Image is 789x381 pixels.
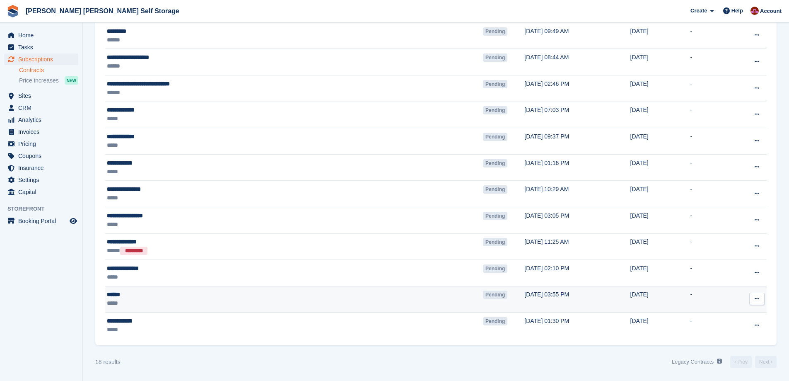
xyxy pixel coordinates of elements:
[18,150,68,162] span: Coupons
[630,313,690,339] td: [DATE]
[690,128,737,155] td: -
[524,286,630,313] td: [DATE] 03:55 PM
[524,102,630,128] td: [DATE] 07:03 PM
[483,27,507,36] span: Pending
[690,207,737,233] td: -
[4,138,78,150] a: menu
[18,215,68,227] span: Booking Portal
[630,128,690,155] td: [DATE]
[4,174,78,186] a: menu
[19,76,78,85] a: Price increases NEW
[760,7,782,15] span: Account
[630,233,690,260] td: [DATE]
[750,7,759,15] img: Ben Spickernell
[524,233,630,260] td: [DATE] 11:25 AM
[668,355,725,369] a: Legacy Contracts
[483,159,507,167] span: Pending
[4,186,78,198] a: menu
[7,5,19,17] img: stora-icon-8386f47178a22dfd0bd8f6a31ec36ba5ce8667c1dd55bd0f319d3a0aa187defe.svg
[4,162,78,174] a: menu
[18,41,68,53] span: Tasks
[68,216,78,226] a: Preview store
[4,114,78,126] a: menu
[524,181,630,207] td: [DATE] 10:29 AM
[19,77,59,85] span: Price increases
[483,212,507,220] span: Pending
[95,358,121,366] div: 18 results
[483,53,507,62] span: Pending
[483,238,507,246] span: Pending
[18,29,68,41] span: Home
[690,102,737,128] td: -
[630,207,690,233] td: [DATE]
[524,22,630,49] td: [DATE] 09:49 AM
[630,286,690,313] td: [DATE]
[483,133,507,141] span: Pending
[630,22,690,49] td: [DATE]
[4,126,78,138] a: menu
[483,80,507,88] span: Pending
[690,313,737,339] td: -
[690,286,737,313] td: -
[18,126,68,138] span: Invoices
[4,90,78,102] a: menu
[690,260,737,286] td: -
[524,154,630,181] td: [DATE] 01:16 PM
[65,76,78,85] div: NEW
[18,102,68,114] span: CRM
[755,356,777,368] a: Next
[690,233,737,260] td: -
[524,75,630,102] td: [DATE] 02:46 PM
[690,154,737,181] td: -
[690,181,737,207] td: -
[524,207,630,233] td: [DATE] 03:05 PM
[524,128,630,155] td: [DATE] 09:37 PM
[4,102,78,114] a: menu
[4,29,78,41] a: menu
[630,75,690,102] td: [DATE]
[4,150,78,162] a: menu
[483,106,507,114] span: Pending
[524,313,630,339] td: [DATE] 01:30 PM
[7,205,82,213] span: Storefront
[483,291,507,299] span: Pending
[524,49,630,75] td: [DATE] 08:44 AM
[483,265,507,273] span: Pending
[18,114,68,126] span: Analytics
[18,174,68,186] span: Settings
[4,53,78,65] a: menu
[18,162,68,174] span: Insurance
[18,186,68,198] span: Capital
[483,317,507,325] span: Pending
[672,358,714,366] p: Legacy Contracts
[690,75,737,102] td: -
[668,355,778,369] nav: Page
[630,154,690,181] td: [DATE]
[630,102,690,128] td: [DATE]
[731,7,743,15] span: Help
[4,215,78,227] a: menu
[18,90,68,102] span: Sites
[630,49,690,75] td: [DATE]
[18,138,68,150] span: Pricing
[730,356,752,368] a: Previous
[4,41,78,53] a: menu
[630,181,690,207] td: [DATE]
[483,185,507,194] span: Pending
[524,260,630,286] td: [DATE] 02:10 PM
[690,49,737,75] td: -
[630,260,690,286] td: [DATE]
[18,53,68,65] span: Subscriptions
[717,359,722,364] img: icon-info-grey-7440780725fd019a000dd9b08b2336e03edf1995a4989e88bcd33f0948082b44.svg
[22,4,183,18] a: [PERSON_NAME] [PERSON_NAME] Self Storage
[690,22,737,49] td: -
[690,7,707,15] span: Create
[19,66,78,74] a: Contracts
